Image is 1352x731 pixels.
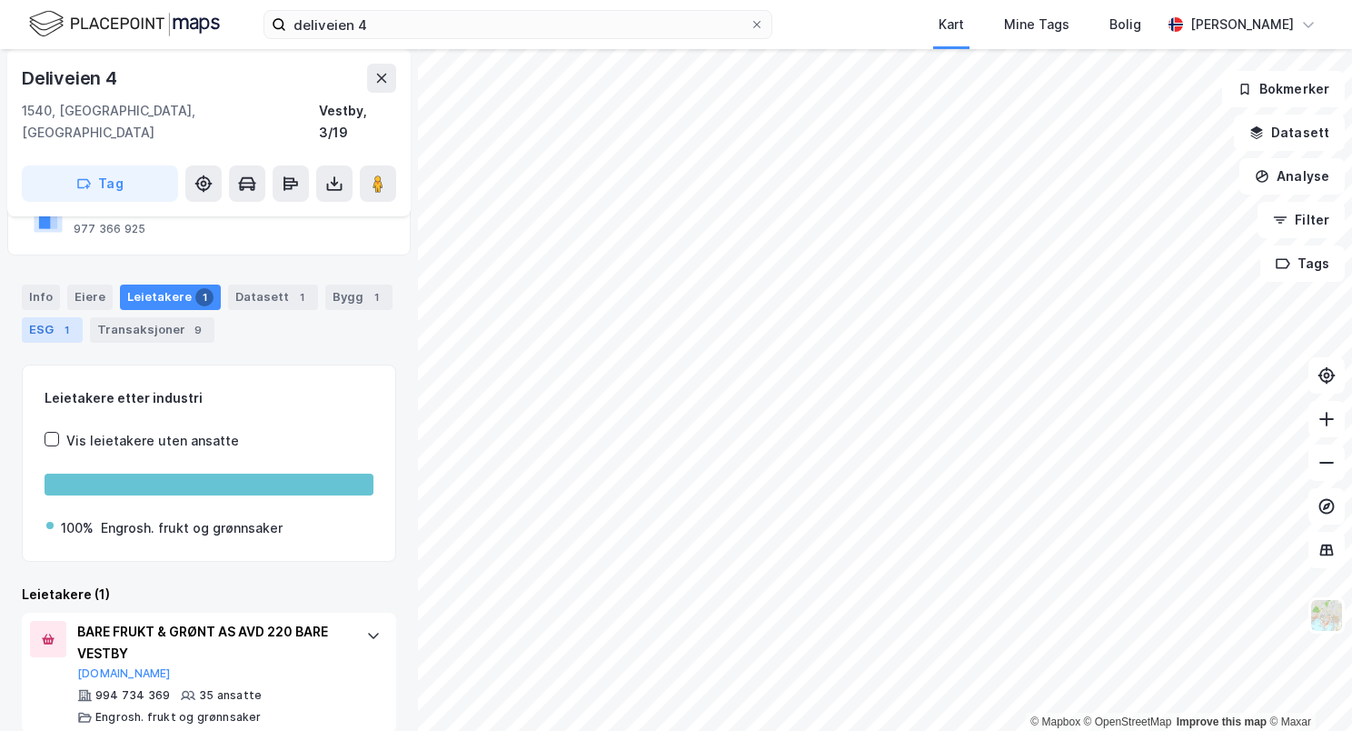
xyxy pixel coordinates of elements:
div: Engrosh. frukt og grønnsaker [101,517,283,539]
div: 1 [293,288,311,306]
div: Vestby, 3/19 [319,100,396,144]
button: Filter [1258,202,1345,238]
div: Bolig [1109,14,1141,35]
div: 994 734 369 [95,688,170,703]
div: 1 [195,288,214,306]
div: Leietakere (1) [22,584,396,606]
div: 100% [61,517,94,539]
div: ESG [22,317,83,343]
button: Tag [22,165,178,202]
input: Søk på adresse, matrikkel, gårdeiere, leietakere eller personer [286,11,750,38]
button: Datasett [1234,115,1345,151]
div: 1 [367,288,385,306]
button: Tags [1260,245,1345,282]
div: Mine Tags [1004,14,1069,35]
img: logo.f888ab2527a4732fd821a326f86c7f29.svg [29,8,220,40]
div: Leietakere [120,285,221,310]
div: 9 [189,321,207,339]
img: Z [1309,598,1344,633]
button: Bokmerker [1222,71,1345,107]
button: [DOMAIN_NAME] [77,666,171,681]
div: 35 ansatte [199,688,262,703]
div: Kart [939,14,964,35]
div: Engrosh. frukt og grønnsaker [95,710,262,725]
a: OpenStreetMap [1084,716,1172,728]
div: 1 [57,321,75,339]
div: Info [22,285,60,310]
div: Eiere [67,285,113,310]
div: Bygg [325,285,393,310]
div: [PERSON_NAME] [1190,14,1294,35]
div: Leietakere etter industri [45,387,373,409]
div: Deliveien 4 [22,64,121,93]
a: Mapbox [1030,716,1080,728]
div: BARE FRUKT & GRØNT AS AVD 220 BARE VESTBY [77,621,348,665]
div: Transaksjoner [90,317,214,343]
div: Datasett [228,285,318,310]
div: Vis leietakere uten ansatte [66,430,239,452]
iframe: Chat Widget [1261,644,1352,731]
button: Analyse [1239,158,1345,195]
a: Improve this map [1177,716,1267,728]
div: Kontrollprogram for chat [1261,644,1352,731]
div: 977 366 925 [74,222,145,236]
div: 1540, [GEOGRAPHIC_DATA], [GEOGRAPHIC_DATA] [22,100,319,144]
